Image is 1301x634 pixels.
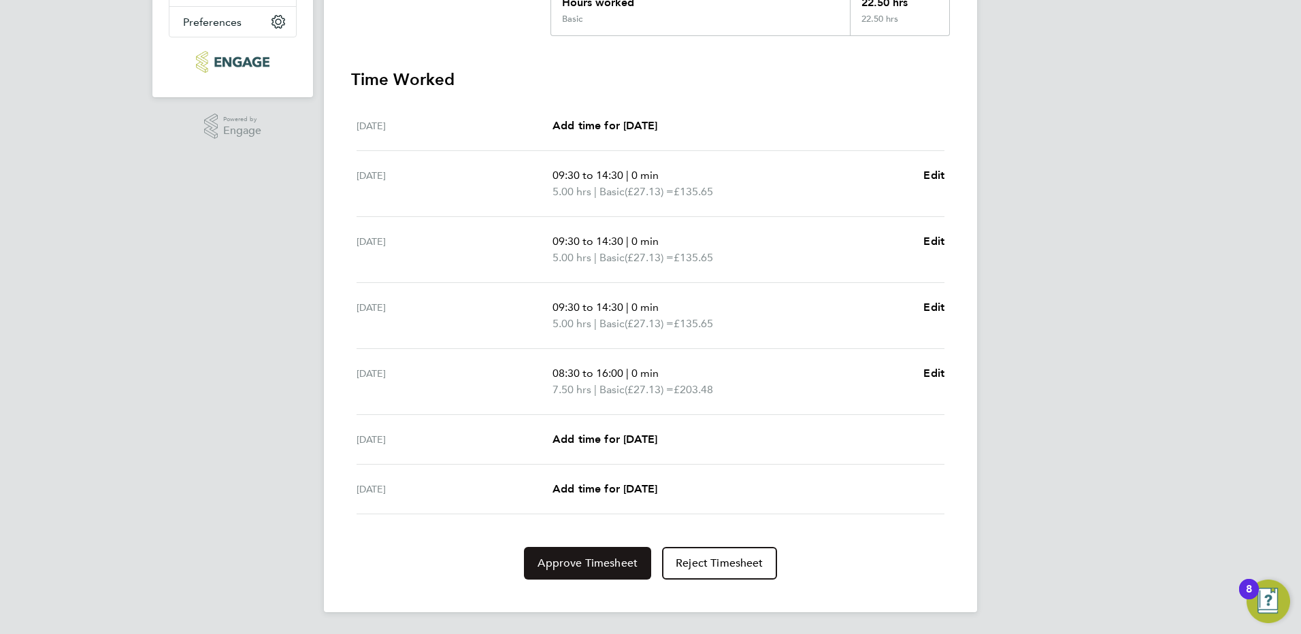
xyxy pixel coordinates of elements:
span: (£27.13) = [625,383,674,396]
span: | [626,301,629,314]
span: Engage [223,125,261,137]
span: Preferences [183,16,242,29]
button: Approve Timesheet [524,547,651,580]
a: Go to home page [169,51,297,73]
a: Edit [923,167,944,184]
span: | [594,251,597,264]
span: 09:30 to 14:30 [553,169,623,182]
span: (£27.13) = [625,185,674,198]
span: 09:30 to 14:30 [553,301,623,314]
span: 7.50 hrs [553,383,591,396]
span: Edit [923,235,944,248]
span: Add time for [DATE] [553,482,657,495]
span: | [594,317,597,330]
span: £135.65 [674,251,713,264]
button: Open Resource Center, 8 new notifications [1247,580,1290,623]
div: [DATE] [357,431,553,448]
span: Add time for [DATE] [553,433,657,446]
span: | [626,367,629,380]
div: [DATE] [357,118,553,134]
span: | [594,383,597,396]
span: | [594,185,597,198]
span: Powered by [223,114,261,125]
div: Basic [562,14,582,24]
span: 0 min [631,367,659,380]
div: [DATE] [357,481,553,497]
span: 0 min [631,169,659,182]
button: Preferences [169,7,296,37]
div: [DATE] [357,299,553,332]
div: [DATE] [357,365,553,398]
a: Powered byEngage [204,114,262,139]
button: Reject Timesheet [662,547,777,580]
span: 08:30 to 16:00 [553,367,623,380]
span: £203.48 [674,383,713,396]
span: Edit [923,169,944,182]
span: Reject Timesheet [676,556,763,570]
span: (£27.13) = [625,251,674,264]
img: ncclondon-logo-retina.png [196,51,269,73]
div: 8 [1246,589,1252,607]
a: Edit [923,299,944,316]
div: [DATE] [357,167,553,200]
h3: Time Worked [351,69,950,90]
a: Add time for [DATE] [553,118,657,134]
a: Add time for [DATE] [553,431,657,448]
span: Edit [923,301,944,314]
span: Edit [923,367,944,380]
span: (£27.13) = [625,317,674,330]
a: Edit [923,233,944,250]
span: Basic [599,250,625,266]
span: Basic [599,316,625,332]
a: Add time for [DATE] [553,481,657,497]
div: [DATE] [357,233,553,266]
span: 09:30 to 14:30 [553,235,623,248]
span: | [626,169,629,182]
span: Basic [599,382,625,398]
span: | [626,235,629,248]
div: 22.50 hrs [850,14,949,35]
span: £135.65 [674,185,713,198]
span: 5.00 hrs [553,251,591,264]
span: Approve Timesheet [538,556,638,570]
span: 5.00 hrs [553,185,591,198]
span: Add time for [DATE] [553,119,657,132]
span: 0 min [631,301,659,314]
span: £135.65 [674,317,713,330]
span: 0 min [631,235,659,248]
a: Edit [923,365,944,382]
span: Basic [599,184,625,200]
span: 5.00 hrs [553,317,591,330]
